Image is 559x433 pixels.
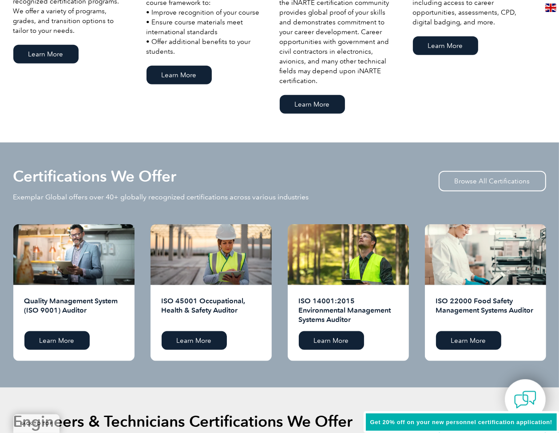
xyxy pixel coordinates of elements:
a: Learn More [162,331,227,350]
a: Learn More [413,36,478,55]
img: contact-chat.png [514,389,536,411]
a: BACK TO TOP [13,414,59,433]
a: Learn More [24,331,90,350]
p: Exemplar Global offers over 40+ globally recognized certifications across various industries [13,192,309,202]
a: Learn More [13,45,79,64]
a: Learn More [299,331,364,350]
a: Learn More [280,95,345,114]
a: Browse All Certifications [439,171,546,191]
h2: Quality Management System (ISO 9001) Auditor [24,296,123,325]
img: en [545,4,556,12]
h2: ISO 14001:2015 Environmental Management Systems Auditor [299,296,398,325]
h2: Certifications We Offer [13,169,177,183]
a: Learn More [436,331,501,350]
a: Learn More [147,66,212,84]
h2: ISO 22000 Food Safety Management Systems Auditor [436,296,535,325]
h2: Engineers & Technicians Certifications We Offer [13,414,353,429]
span: Get 20% off on your new personnel certification application! [370,419,552,425]
h2: ISO 45001 Occupational, Health & Safety Auditor [162,296,261,325]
